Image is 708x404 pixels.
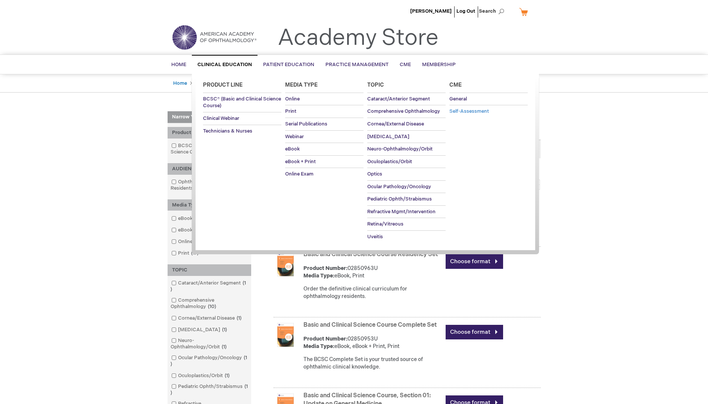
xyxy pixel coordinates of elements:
span: Home [171,62,186,68]
a: Oculoplastics/Orbit1 [169,372,233,379]
span: 1 [171,355,247,367]
a: Print17 [169,250,202,257]
span: 1 [171,280,246,292]
span: Webinar [285,134,304,140]
span: 1 [220,327,229,333]
span: Self-Assessment [449,108,489,114]
span: Online Exam [285,171,314,177]
strong: Product Number: [303,336,347,342]
img: Basic and Clinical Science Course Residency Set [274,252,297,276]
span: Patient Education [263,62,314,68]
span: Media Type [285,82,318,88]
span: CME [400,62,411,68]
strong: Product Number: [303,265,347,271]
a: Ocular Pathology/Oncology1 [169,354,249,368]
span: Retina/Vitreous [367,221,403,227]
div: The BCSC Complete Set is your trusted source of ophthalmic clinical knowledge. [303,356,442,371]
span: 1 [220,344,228,350]
a: BCSC® (Basic and Clinical Science Course)18 [169,142,249,156]
a: Choose format [446,254,503,269]
span: Optics [367,171,382,177]
a: Home [173,80,187,86]
span: Refractive Mgmt/Intervention [367,209,436,215]
div: 02850963U eBook, Print [303,265,442,280]
a: Basic and Clinical Science Course Complete Set [303,321,437,329]
a: Cornea/External Disease1 [169,315,244,322]
span: Comprehensive Ophthalmology [367,108,440,114]
span: Cme [449,82,462,88]
span: Online [285,96,300,102]
span: 17 [189,250,200,256]
span: Serial Publications [285,121,327,127]
span: Neuro-Ophthalmology/Orbit [367,146,433,152]
span: Topic [367,82,384,88]
span: 1 [171,383,248,396]
span: Ocular Pathology/Oncology [367,184,431,190]
span: eBook + Print [285,159,316,165]
span: Search [479,4,507,19]
a: Choose format [446,325,503,339]
a: Online1 [169,238,202,245]
a: Log Out [456,8,475,14]
span: Uveitis [367,234,383,240]
span: 10 [206,304,218,310]
span: Cornea/External Disease [367,121,424,127]
a: Basic and Clinical Science Course Residency Set [303,251,438,258]
strong: Media Type: [303,273,334,279]
span: Print [285,108,296,114]
a: Academy Store [278,25,439,52]
a: [MEDICAL_DATA]1 [169,326,230,333]
div: Media Type [168,199,251,211]
span: Oculoplastics/Orbit [367,159,412,165]
span: Cataract/Anterior Segment [367,96,430,102]
span: General [449,96,467,102]
span: [MEDICAL_DATA] [367,134,409,140]
a: [PERSON_NAME] [410,8,452,14]
span: Product Line [203,82,243,88]
span: Clinical Webinar [203,115,239,121]
div: 02850953U eBook, eBook + Print, Print [303,335,442,350]
span: Clinical Education [197,62,252,68]
span: 1 [235,315,243,321]
strong: Narrow Your Choices [168,111,251,123]
span: Technicians & Nurses [203,128,252,134]
strong: Media Type: [303,343,334,349]
a: eBook + Print14 [169,227,221,234]
span: BCSC® (Basic and Clinical Science Course) [203,96,281,109]
a: Neuro-Ophthalmology/Orbit1 [169,337,249,351]
div: Product Line [168,127,251,139]
a: Pediatric Ophth/Strabismus1 [169,383,249,397]
div: TOPIC [168,264,251,276]
span: 1 [223,373,231,379]
div: Order the definitive clinical curriculum for ophthalmology residents. [303,285,442,300]
a: eBook17 [169,215,205,222]
span: eBook [285,146,300,152]
span: Membership [422,62,456,68]
span: Practice Management [325,62,389,68]
img: Basic and Clinical Science Course Complete Set [274,323,297,347]
div: AUDIENCE [168,163,251,175]
a: Ophthalmologists & Residents18 [169,178,249,192]
a: Cataract/Anterior Segment1 [169,280,249,293]
a: Comprehensive Ophthalmology10 [169,297,249,310]
span: Pediatric Ophth/Strabismus [367,196,432,202]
